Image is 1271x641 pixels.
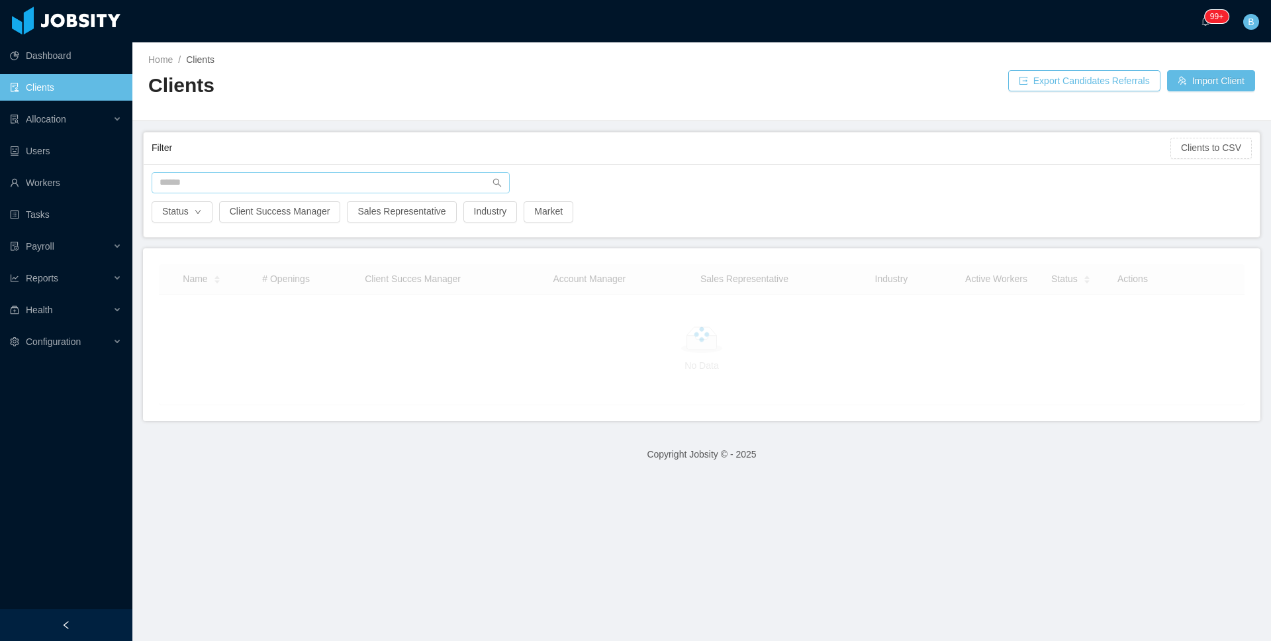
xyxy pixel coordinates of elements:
a: icon: pie-chartDashboard [10,42,122,69]
span: / [178,54,181,65]
button: Market [524,201,573,222]
h2: Clients [148,72,702,99]
a: Home [148,54,173,65]
button: icon: usergroup-addImport Client [1167,70,1255,91]
sup: 245 [1205,10,1229,23]
button: Statusicon: down [152,201,212,222]
i: icon: file-protect [10,242,19,251]
button: Client Success Manager [219,201,341,222]
button: Sales Representative [347,201,456,222]
i: icon: medicine-box [10,305,19,315]
span: Health [26,305,52,315]
footer: Copyright Jobsity © - 2025 [132,432,1271,477]
button: Industry [463,201,518,222]
span: Clients [186,54,214,65]
button: Clients to CSV [1170,138,1252,159]
div: Filter [152,136,1170,160]
a: icon: userWorkers [10,170,122,196]
span: Reports [26,273,58,283]
a: icon: robotUsers [10,138,122,164]
span: B [1248,14,1254,30]
i: icon: line-chart [10,273,19,283]
i: icon: bell [1201,17,1210,26]
span: Allocation [26,114,66,124]
i: icon: search [493,178,502,187]
span: Configuration [26,336,81,347]
i: icon: setting [10,337,19,346]
button: icon: exportExport Candidates Referrals [1008,70,1160,91]
span: Payroll [26,241,54,252]
a: icon: auditClients [10,74,122,101]
i: icon: solution [10,115,19,124]
a: icon: profileTasks [10,201,122,228]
